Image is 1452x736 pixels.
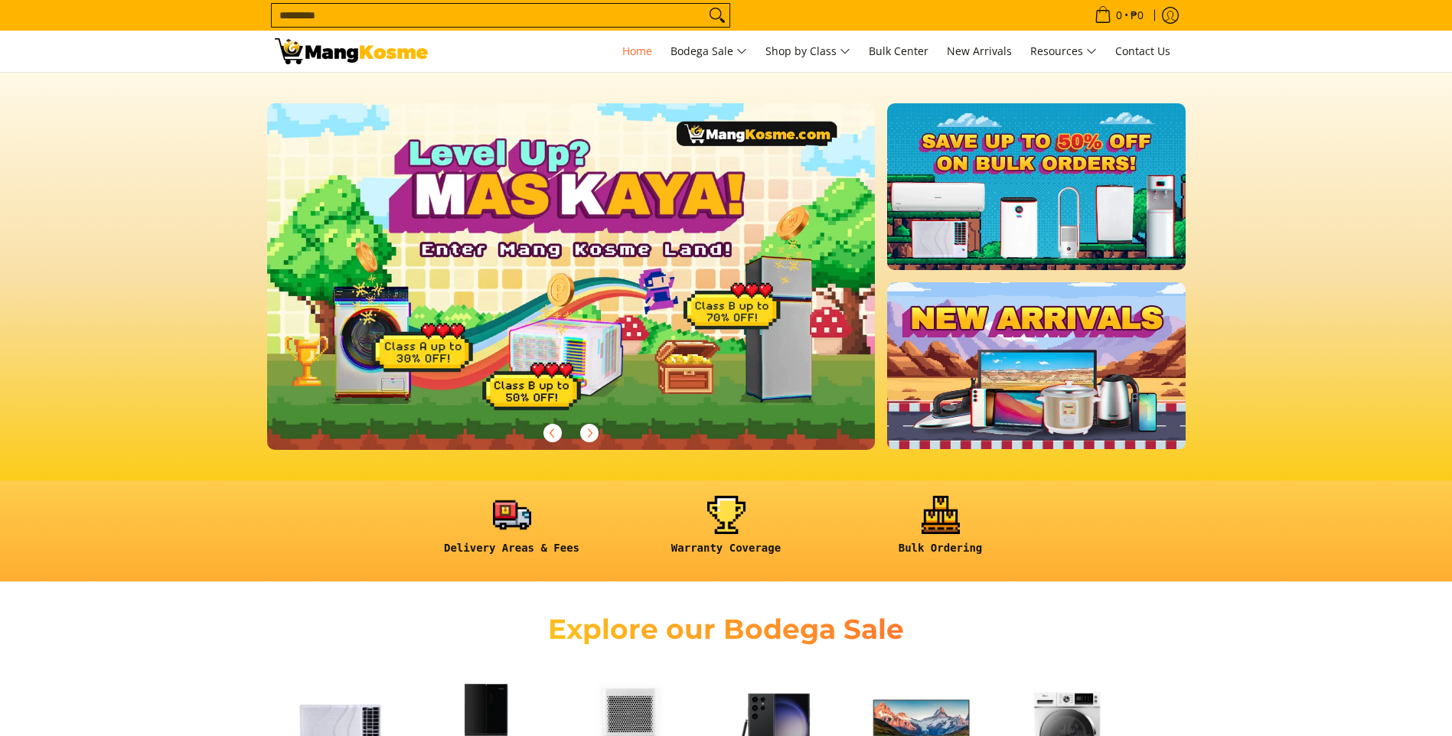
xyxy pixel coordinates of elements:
button: Next [573,416,606,450]
button: Search [705,4,729,27]
a: Bodega Sale [663,31,755,72]
span: 0 [1114,10,1124,21]
a: <h6><strong>Delivery Areas & Fees</strong></h6> [413,496,612,567]
a: Resources [1023,31,1104,72]
span: Bodega Sale [671,42,747,61]
span: New Arrivals [947,44,1012,58]
a: <h6><strong>Bulk Ordering</strong></h6> [841,496,1040,567]
img: Mang Kosme: Your Home Appliances Warehouse Sale Partner! [275,38,428,64]
span: Bulk Center [869,44,928,58]
a: New Arrivals [939,31,1020,72]
span: ₱0 [1128,10,1146,21]
h2: Explore our Bodega Sale [504,612,948,646]
span: Resources [1030,42,1097,61]
a: Contact Us [1108,31,1178,72]
span: Shop by Class [765,42,850,61]
a: Shop by Class [758,31,858,72]
span: • [1090,7,1148,24]
a: Bulk Center [861,31,936,72]
nav: Main Menu [443,31,1178,72]
img: Gaming desktop banner [267,103,876,450]
span: Home [622,44,652,58]
span: Contact Us [1115,44,1170,58]
button: Previous [536,416,569,450]
a: Home [615,31,660,72]
a: <h6><strong>Warranty Coverage</strong></h6> [627,496,826,567]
